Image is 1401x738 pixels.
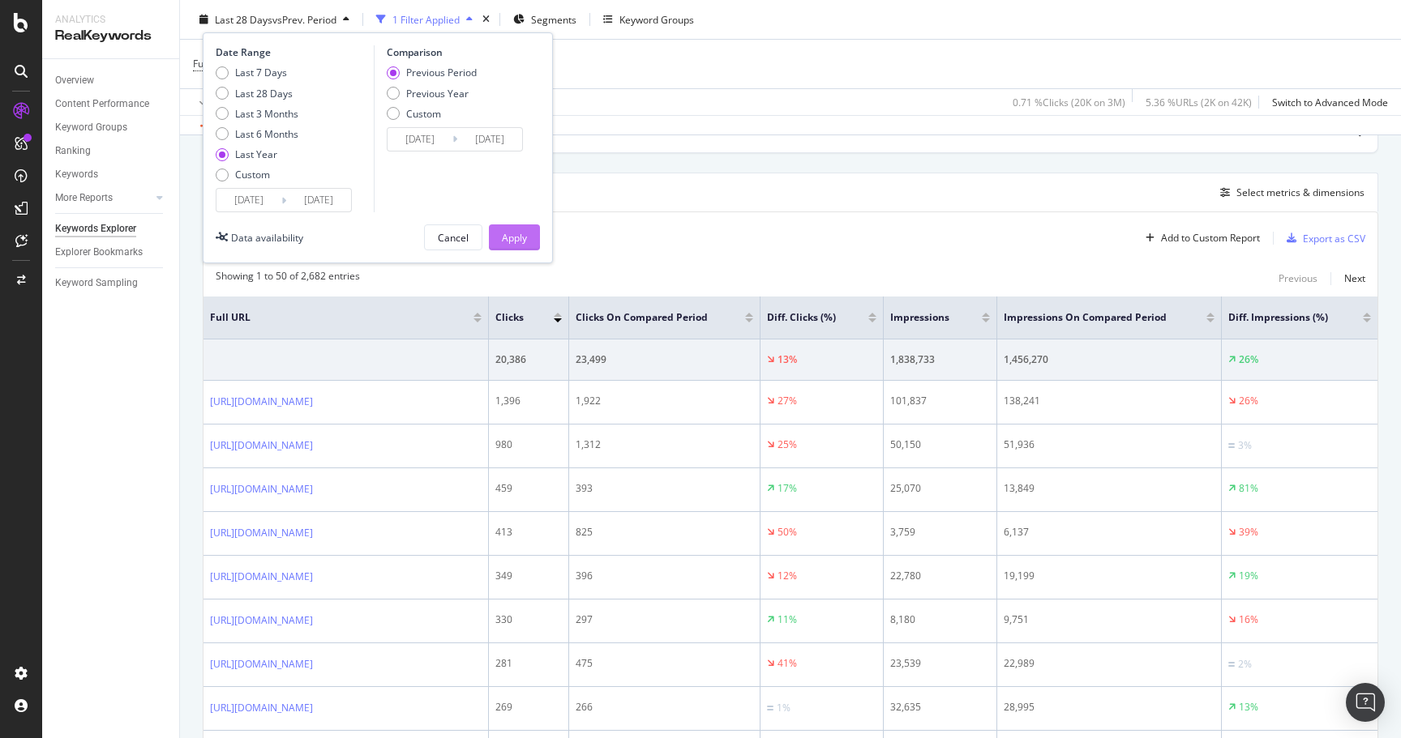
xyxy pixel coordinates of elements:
[597,6,700,32] button: Keyword Groups
[890,352,990,367] div: 1,838,733
[210,612,313,629] a: [URL][DOMAIN_NAME]
[193,57,229,70] span: Full URL
[216,106,298,120] div: Last 3 Months
[576,481,753,496] div: 393
[489,224,540,250] button: Apply
[576,437,753,452] div: 1,312
[1214,183,1365,203] button: Select metrics & dimensions
[1004,481,1215,496] div: 13,849
[1239,525,1258,540] div: 39%
[495,394,562,408] div: 1,396
[406,66,477,79] div: Previous Period
[1239,352,1258,367] div: 26%
[55,244,143,261] div: Explorer Bookmarks
[235,106,298,120] div: Last 3 Months
[479,11,493,28] div: times
[778,612,797,627] div: 11%
[576,569,753,583] div: 396
[1239,481,1258,496] div: 81%
[55,143,168,160] a: Ranking
[576,394,753,408] div: 1,922
[55,119,168,136] a: Keyword Groups
[1013,95,1125,109] div: 0.71 % Clicks ( 20K on 3M )
[1004,394,1215,408] div: 138,241
[216,189,281,211] input: Start Date
[387,45,528,59] div: Comparison
[210,310,449,325] span: Full URL
[55,220,168,237] a: Keywords Explorer
[55,190,113,207] div: More Reports
[216,66,298,79] div: Last 7 Days
[55,166,98,183] div: Keywords
[1239,700,1258,715] div: 13%
[210,437,313,454] a: [URL][DOMAIN_NAME]
[890,569,990,583] div: 22,780
[1272,95,1388,109] div: Switch to Advanced Mode
[438,230,469,244] div: Cancel
[231,230,303,244] div: Data availability
[387,86,477,100] div: Previous Year
[392,12,460,26] div: 1 Filter Applied
[1266,89,1388,115] button: Switch to Advanced Mode
[55,190,152,207] a: More Reports
[286,189,351,211] input: End Date
[235,168,270,181] div: Custom
[1239,394,1258,408] div: 26%
[55,72,94,89] div: Overview
[778,656,797,671] div: 41%
[424,224,482,250] button: Cancel
[1004,700,1215,715] div: 28,995
[55,119,127,136] div: Keyword Groups
[576,352,753,367] div: 23,499
[1239,569,1258,583] div: 19%
[1228,443,1235,448] img: Equal
[890,310,958,325] span: Impressions
[576,525,753,540] div: 825
[1236,186,1365,199] div: Select metrics & dimensions
[210,481,313,497] a: [URL][DOMAIN_NAME]
[55,166,168,183] a: Keywords
[216,168,298,181] div: Custom
[507,6,583,32] button: Segments
[210,394,313,410] a: [URL][DOMAIN_NAME]
[210,700,313,716] a: [URL][DOMAIN_NAME]
[55,13,166,27] div: Analytics
[495,700,562,715] div: 269
[215,12,272,26] span: Last 28 Days
[777,701,790,715] div: 1%
[387,106,477,120] div: Custom
[890,394,990,408] div: 101,837
[1004,612,1215,627] div: 9,751
[495,525,562,540] div: 413
[1004,569,1215,583] div: 19,199
[55,27,166,45] div: RealKeywords
[531,12,576,26] span: Segments
[1303,232,1365,245] div: Export as CSV
[778,481,797,496] div: 17%
[495,352,562,367] div: 20,386
[216,45,370,59] div: Date Range
[495,569,562,583] div: 349
[1146,95,1252,109] div: 5.36 % URLs ( 2K on 42K )
[370,6,479,32] button: 1 Filter Applied
[216,86,298,100] div: Last 28 Days
[576,612,753,627] div: 297
[767,310,844,325] span: Diff. Clicks (%)
[1346,683,1385,722] div: Open Intercom Messenger
[1228,662,1235,667] img: Equal
[778,437,797,452] div: 25%
[55,143,91,160] div: Ranking
[55,275,138,292] div: Keyword Sampling
[1228,310,1339,325] span: Diff. Impressions (%)
[890,525,990,540] div: 3,759
[576,700,753,715] div: 266
[576,310,721,325] span: Clicks On Compared Period
[457,128,522,151] input: End Date
[778,525,797,540] div: 50%
[502,230,527,244] div: Apply
[890,656,990,671] div: 23,539
[890,700,990,715] div: 32,635
[193,6,356,32] button: Last 28 DaysvsPrev. Period
[495,612,562,627] div: 330
[1004,352,1215,367] div: 1,456,270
